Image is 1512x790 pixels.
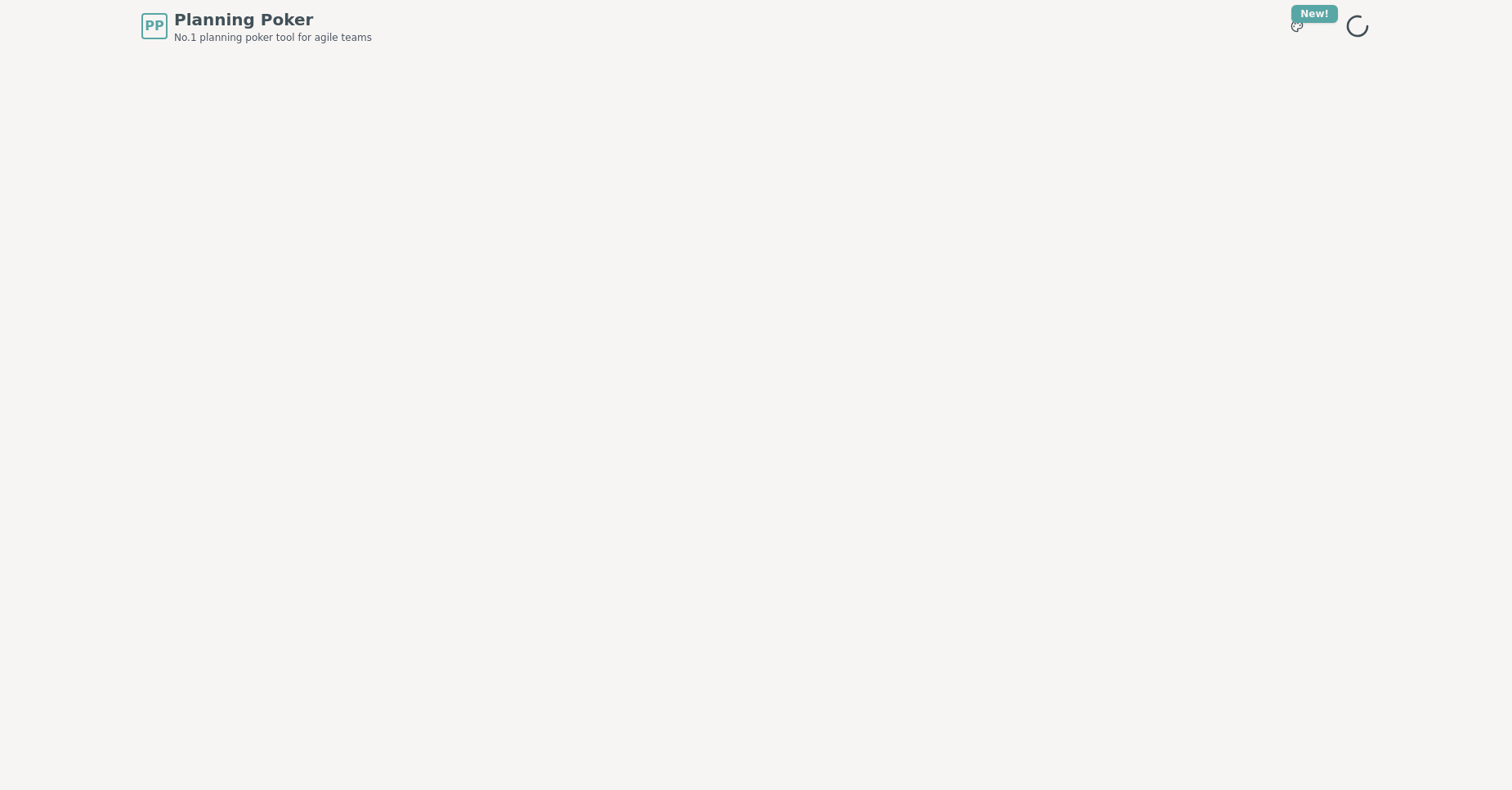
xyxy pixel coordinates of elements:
[174,8,372,31] span: Planning Poker
[1282,11,1312,41] button: New!
[1291,5,1338,23] div: New!
[141,8,372,44] a: PPPlanning PokerNo.1 planning poker tool for agile teams
[174,31,372,44] span: No.1 planning poker tool for agile teams
[145,16,163,36] span: PP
